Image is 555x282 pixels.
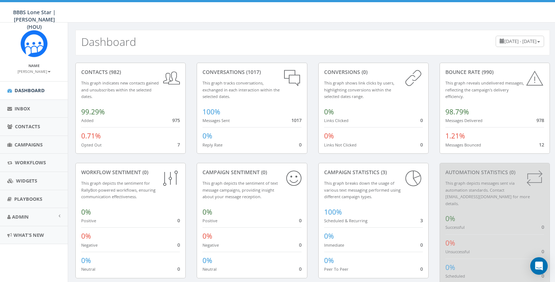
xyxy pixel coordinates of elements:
[445,68,544,76] div: Bounce Rate
[202,266,217,272] small: Neutral
[81,231,91,241] span: 0%
[445,142,481,148] small: Messages Bounced
[15,123,40,130] span: Contacts
[420,141,423,148] span: 0
[81,36,136,48] h2: Dashboard
[324,218,367,223] small: Scheduled & Recurring
[81,68,180,76] div: contacts
[177,266,180,272] span: 0
[15,105,30,112] span: Inbox
[445,224,465,230] small: Successful
[324,242,344,248] small: Immediate
[177,242,180,248] span: 0
[445,273,465,279] small: Scheduled
[81,80,159,99] small: This graph indicates new contacts gained and unsubscribes within the selected dates.
[291,117,302,124] span: 1017
[14,196,42,202] span: Playbooks
[445,263,455,272] span: 0%
[202,169,301,176] div: Campaign Sentiment
[81,218,96,223] small: Positive
[15,141,43,148] span: Campaigns
[202,180,278,199] small: This graph depicts the sentiment of text message campaigns, providing insight about your message ...
[542,248,544,255] span: 0
[504,38,536,44] span: [DATE] - [DATE]
[299,217,302,224] span: 0
[81,242,98,248] small: Negative
[324,118,349,123] small: Links Clicked
[81,107,105,117] span: 99.29%
[530,257,548,275] div: Open Intercom Messenger
[172,117,180,124] span: 975
[81,118,94,123] small: Added
[445,80,524,99] small: This graph reveals undelivered messages, reflecting the campaign's delivery efficiency.
[508,169,515,176] span: (0)
[324,266,349,272] small: Peer To Peer
[202,218,217,223] small: Positive
[17,68,51,74] a: [PERSON_NAME]
[299,266,302,272] span: 0
[81,256,91,265] span: 0%
[202,107,220,117] span: 100%
[445,249,470,254] small: Unsuccessful
[324,142,357,148] small: Links Not Clicked
[81,131,101,141] span: 0.71%
[13,232,44,238] span: What's New
[445,131,465,141] span: 1.21%
[324,80,394,99] small: This graph shows link clicks by users, highlighting conversions within the selected dates range.
[202,242,219,248] small: Negative
[81,180,156,199] small: This graph depicts the sentiment for RallyBot-powered workflows, ensuring communication effective...
[542,224,544,230] span: 0
[81,142,102,148] small: Opted Out
[202,80,280,99] small: This graph tracks conversations, exchanged in each interaction within the selected dates.
[202,142,223,148] small: Reply Rate
[108,68,121,75] span: (982)
[379,169,387,176] span: (3)
[536,117,544,124] span: 978
[324,207,342,217] span: 100%
[324,68,423,76] div: conversions
[16,177,37,184] span: Widgets
[177,217,180,224] span: 0
[445,107,469,117] span: 98.79%
[202,256,212,265] span: 0%
[445,169,544,176] div: Automation Statistics
[299,242,302,248] span: 0
[260,169,267,176] span: (0)
[324,131,334,141] span: 0%
[420,266,423,272] span: 0
[81,169,180,176] div: Workflow Sentiment
[141,169,148,176] span: (0)
[13,9,56,30] span: BBBS Lone Star | [PERSON_NAME] (HOU)
[20,30,48,57] img: Rally_Corp_Icon_1.png
[28,63,40,68] small: Name
[445,118,483,123] small: Messages Delivered
[202,231,212,241] span: 0%
[17,69,51,74] small: [PERSON_NAME]
[12,214,29,220] span: Admin
[480,68,493,75] span: (990)
[324,107,334,117] span: 0%
[324,231,334,241] span: 0%
[81,266,95,272] small: Neutral
[445,238,455,248] span: 0%
[202,68,301,76] div: conversations
[539,141,544,148] span: 12
[202,207,212,217] span: 0%
[324,169,423,176] div: Campaign Statistics
[299,141,302,148] span: 0
[245,68,261,75] span: (1017)
[202,131,212,141] span: 0%
[542,273,544,279] span: 0
[81,207,91,217] span: 0%
[445,214,455,223] span: 0%
[202,118,230,123] small: Messages Sent
[15,159,46,166] span: Workflows
[324,256,334,265] span: 0%
[15,87,45,94] span: Dashboard
[324,180,401,199] small: This graph breaks down the usage of various text messaging performed using different campaign types.
[177,141,180,148] span: 7
[360,68,367,75] span: (0)
[420,242,423,248] span: 0
[420,117,423,124] span: 0
[420,217,423,224] span: 3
